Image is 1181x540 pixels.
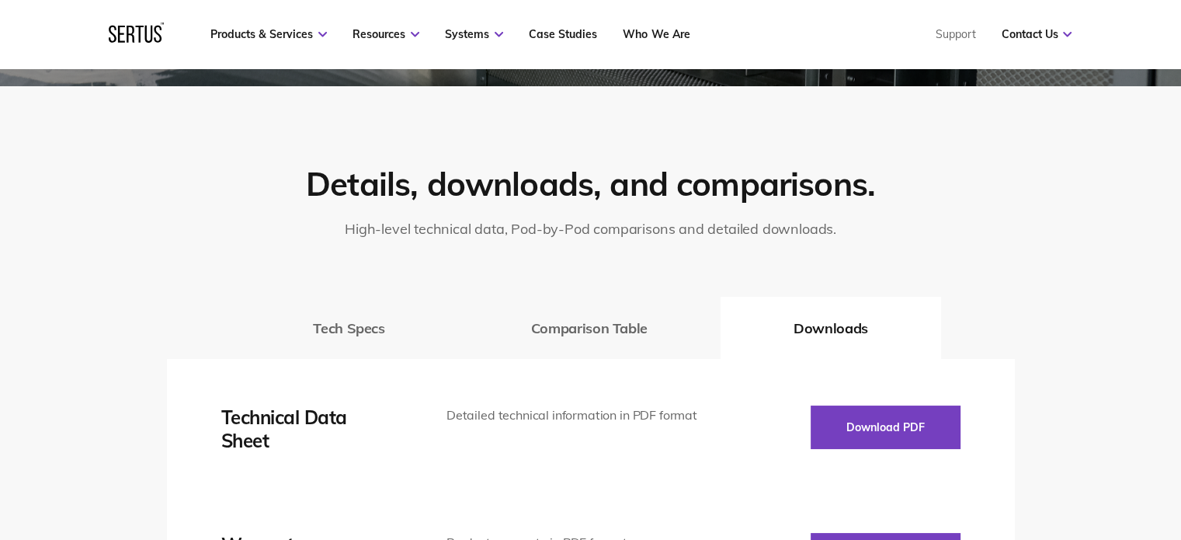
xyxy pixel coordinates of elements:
a: Systems [445,27,503,41]
a: Products & Services [210,27,327,41]
a: Who We Are [623,27,689,41]
button: Comparison Table [458,297,721,359]
div: Detailed technical information in PDF format [446,406,703,426]
button: Download PDF [811,406,960,449]
a: Support [935,27,975,41]
a: Contact Us [1001,27,1072,41]
a: Case Studies [529,27,597,41]
div: Technical Data Sheet [221,406,400,452]
button: Tech Specs [240,297,457,359]
a: Resources [353,27,419,41]
p: High-level technical data, Pod-by-Pod comparisons and detailed downloads. [295,220,886,238]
